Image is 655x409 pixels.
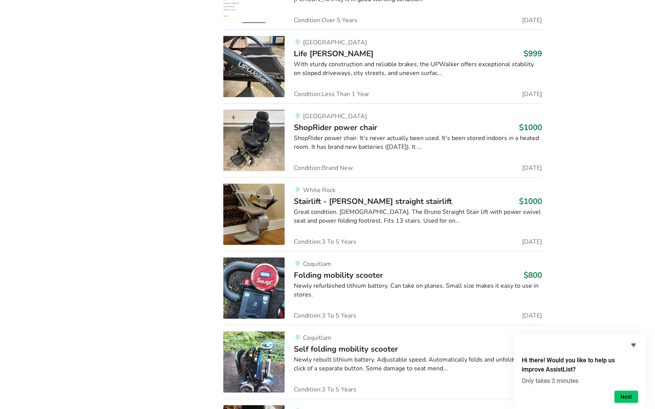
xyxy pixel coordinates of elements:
span: Condition: 3 To 5 Years [294,386,356,393]
a: mobility-shoprider power chair[GEOGRAPHIC_DATA]ShopRider power chair$1000ShopRider power chair. I... [223,103,542,177]
span: [DATE] [522,17,542,23]
button: Hide survey [629,341,638,350]
h2: Hi there! Would you like to help us improve AssistList? [522,356,638,374]
span: Coquitlam [303,334,331,342]
span: Condition: 3 To 5 Years [294,313,356,319]
img: mobility-self folding mobility scooter [223,331,285,393]
a: mobility-folding mobility scooterCoquitlamFolding mobility scooter$800Newly refurbished lithium b... [223,251,542,325]
span: Self folding mobility scooter [294,344,398,354]
div: Great condition. [DEMOGRAPHIC_DATA]. The Bruno Straight Stair lift with power swivel seat and pow... [294,208,542,225]
span: [GEOGRAPHIC_DATA] [303,38,367,47]
span: Coquitlam [303,260,331,268]
span: [DATE] [522,165,542,171]
div: ShopRider power chair. It's never actually been used. It's been stored indoors in a heated room. ... [294,134,542,152]
p: Only takes 3 minutes [522,377,638,385]
img: mobility-shoprider power chair [223,110,285,171]
span: Condition: Less Than 1 Year [294,91,369,97]
span: ShopRider power chair [294,122,377,133]
img: mobility-folding mobility scooter [223,257,285,319]
span: Stairlift - [PERSON_NAME] straight stairlift [294,196,452,207]
span: Life [PERSON_NAME] [294,48,373,59]
span: [GEOGRAPHIC_DATA] [303,112,367,121]
h3: $999 [524,49,542,59]
div: With sturdy construction and reliable brakes, the UPWalker offers exceptional stability on sloped... [294,60,542,78]
span: [DATE] [522,239,542,245]
span: Condition: Over 5 Years [294,17,357,23]
button: Next question [614,391,638,403]
span: White Rock [303,186,336,194]
a: mobility-self folding mobility scooter CoquitlamSelf folding mobility scooter$900Newly rebuilt li... [223,325,542,399]
img: mobility-stairlift - bruno straight stairlift [223,184,285,245]
h3: $1000 [519,122,542,132]
h3: $1000 [519,196,542,206]
div: Newly rebuilt lithium battery. Adjustable speed. Automatically folds and unfolds with click of a ... [294,355,542,373]
a: mobility-stairlift - bruno straight stairliftWhite RockStairlift - [PERSON_NAME] straight stairli... [223,177,542,251]
div: Newly refurbished lithium battery. Can take on planes. Small size makes it easy to use in stores. [294,282,542,299]
h3: $800 [524,270,542,280]
span: Condition: 3 To 5 Years [294,239,356,245]
span: Folding mobility scooter [294,270,383,280]
a: mobility-life walker[GEOGRAPHIC_DATA]Life [PERSON_NAME]$999With sturdy construction and reliable ... [223,29,542,103]
div: Hi there! Would you like to help us improve AssistList? [522,341,638,403]
img: mobility-life walker [223,36,285,97]
span: [DATE] [522,91,542,97]
span: Condition: Brand New [294,165,353,171]
span: [DATE] [522,313,542,319]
